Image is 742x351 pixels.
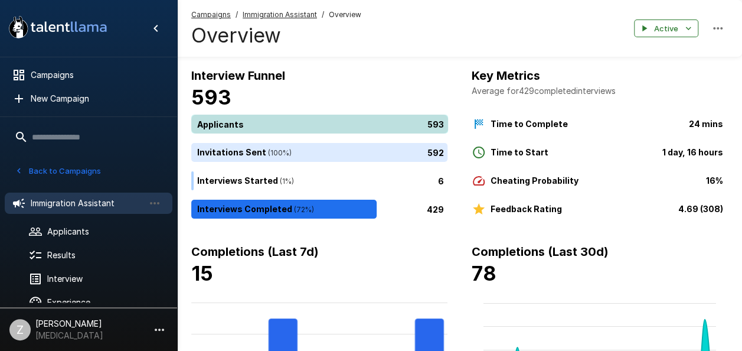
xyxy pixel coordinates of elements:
[236,9,238,21] span: /
[438,174,444,187] p: 6
[472,69,540,83] b: Key Metrics
[191,69,285,83] b: Interview Funnel
[191,10,231,19] u: Campaigns
[427,118,444,130] p: 593
[678,204,723,214] b: 4.69 (308)
[634,19,698,38] button: Active
[491,204,562,214] b: Feedback Rating
[243,10,317,19] u: Immigration Assistant
[191,85,231,109] b: 593
[491,119,568,129] b: Time to Complete
[191,23,361,48] h4: Overview
[191,245,319,259] b: Completions (Last 7d)
[491,175,578,186] b: Cheating Probability
[322,9,324,21] span: /
[706,175,723,186] b: 16%
[472,85,728,97] p: Average for 429 completed interviews
[329,9,361,21] span: Overview
[427,146,444,158] p: 592
[472,261,496,285] b: 78
[689,119,723,129] b: 24 mins
[491,147,548,157] b: Time to Start
[191,261,213,285] b: 15
[472,245,609,259] b: Completions (Last 30d)
[662,147,723,157] b: 1 day, 16 hours
[427,203,444,215] p: 429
